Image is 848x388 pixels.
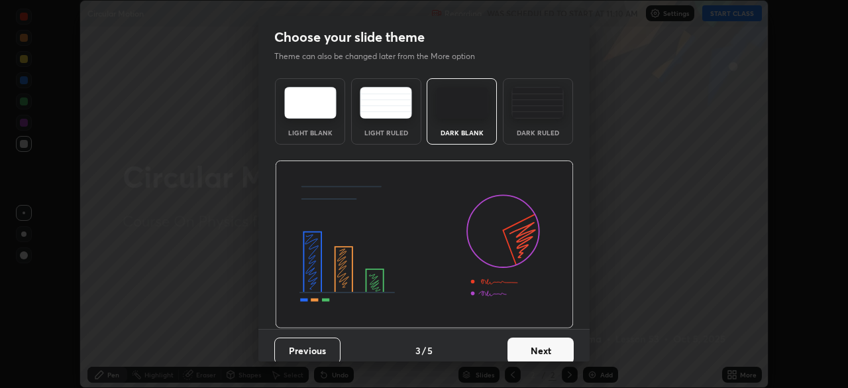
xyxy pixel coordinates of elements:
div: Dark Blank [435,129,488,136]
div: Light Ruled [360,129,413,136]
img: lightRuledTheme.5fabf969.svg [360,87,412,119]
img: darkThemeBanner.d06ce4a2.svg [275,161,574,329]
img: darkRuledTheme.de295e13.svg [511,87,564,119]
h4: / [422,344,426,357]
h2: Choose your slide theme [274,29,425,46]
button: Previous [274,338,341,364]
img: darkTheme.f0cc69e5.svg [436,87,488,119]
button: Next [507,338,574,364]
h4: 5 [427,344,433,357]
div: Light Blank [284,129,337,136]
div: Dark Ruled [511,129,564,136]
h4: 3 [415,344,421,357]
img: lightTheme.e5ed3b09.svg [284,87,337,119]
p: Theme can also be changed later from the More option [274,50,489,62]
